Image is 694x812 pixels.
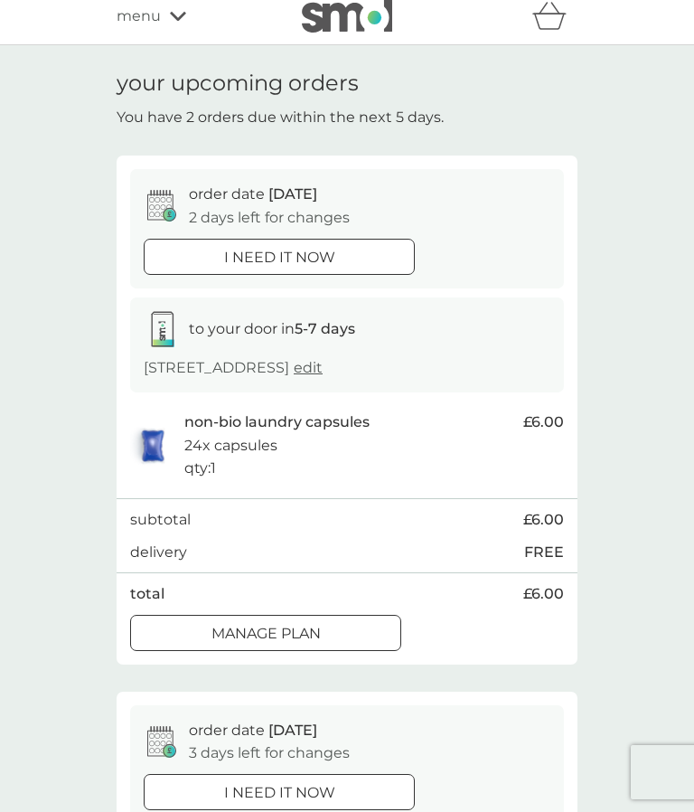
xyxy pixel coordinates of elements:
p: non-bio laundry capsules [184,411,370,434]
p: [STREET_ADDRESS] [144,356,323,380]
p: total [130,582,164,606]
h1: your upcoming orders [117,71,359,97]
p: subtotal [130,508,191,532]
button: i need it now [144,774,415,810]
p: You have 2 orders due within the next 5 days. [117,106,444,129]
p: 24x capsules [184,434,277,458]
span: £6.00 [523,411,564,434]
p: 3 days left for changes [189,741,350,765]
span: menu [117,5,161,28]
span: [DATE] [268,185,317,203]
p: order date [189,183,317,206]
p: order date [189,719,317,742]
p: Manage plan [211,622,321,646]
p: i need it now [224,246,335,269]
button: i need it now [144,239,415,275]
p: FREE [524,541,564,564]
p: delivery [130,541,187,564]
a: edit [294,359,323,376]
span: [DATE] [268,722,317,739]
p: qty : 1 [184,457,216,480]
p: 2 days left for changes [189,206,350,230]
span: to your door in [189,320,355,337]
p: i need it now [224,781,335,805]
strong: 5-7 days [295,320,355,337]
span: £6.00 [523,582,564,606]
button: Manage plan [130,615,401,651]
span: £6.00 [523,508,564,532]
